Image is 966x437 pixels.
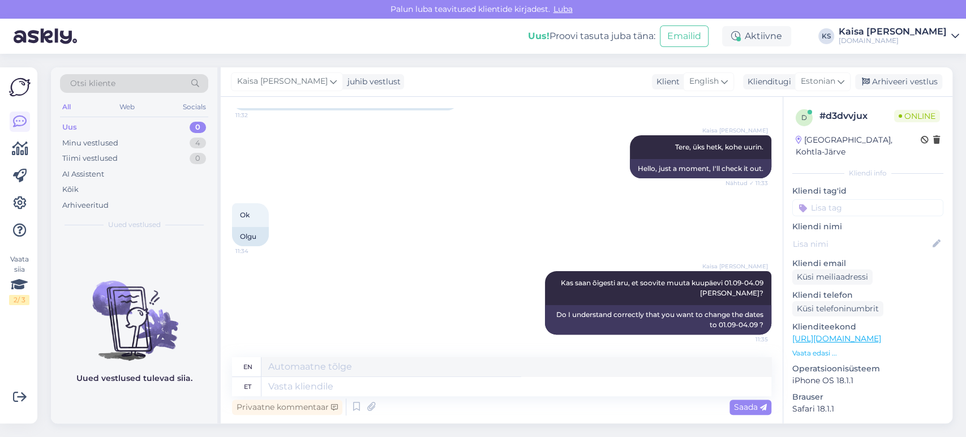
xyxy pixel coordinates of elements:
[108,220,161,230] span: Uued vestlused
[660,25,709,47] button: Emailid
[62,169,104,180] div: AI Assistent
[235,247,278,255] span: 11:34
[9,295,29,305] div: 2 / 3
[792,185,943,197] p: Kliendi tag'id
[792,258,943,269] p: Kliendi email
[528,31,549,41] b: Uus!
[240,211,250,219] span: Ok
[60,100,73,114] div: All
[343,76,401,88] div: juhib vestlust
[792,269,873,285] div: Küsi meiliaadressi
[792,321,943,333] p: Klienditeekond
[235,111,278,119] span: 11:32
[9,76,31,98] img: Askly Logo
[181,100,208,114] div: Socials
[792,221,943,233] p: Kliendi nimi
[237,75,328,88] span: Kaisa [PERSON_NAME]
[796,134,921,158] div: [GEOGRAPHIC_DATA], Kohtla-Järve
[793,238,930,250] input: Lisa nimi
[839,27,947,36] div: Kaisa [PERSON_NAME]
[702,262,768,271] span: Kaisa [PERSON_NAME]
[62,184,79,195] div: Kõik
[545,305,771,335] div: Do I understand correctly that you want to change the dates to 01.09-04.09 ?
[792,333,881,344] a: [URL][DOMAIN_NAME]
[62,122,77,133] div: Uus
[855,74,942,89] div: Arhiveeri vestlus
[792,403,943,415] p: Safari 18.1.1
[839,27,959,45] a: Kaisa [PERSON_NAME][DOMAIN_NAME]
[819,109,894,123] div: # d3dvvjux
[9,254,29,305] div: Vaata siia
[734,402,767,412] span: Saada
[792,289,943,301] p: Kliendi telefon
[792,199,943,216] input: Lisa tag
[792,301,883,316] div: Küsi telefoninumbrit
[792,391,943,403] p: Brauser
[62,153,118,164] div: Tiimi vestlused
[70,78,115,89] span: Otsi kliente
[801,75,835,88] span: Estonian
[117,100,137,114] div: Web
[725,179,768,187] span: Nähtud ✓ 11:33
[652,76,680,88] div: Klient
[702,126,768,135] span: Kaisa [PERSON_NAME]
[725,335,768,344] span: 11:35
[792,348,943,358] p: Vaata edasi ...
[244,377,251,396] div: et
[190,122,206,133] div: 0
[743,76,791,88] div: Klienditugi
[792,168,943,178] div: Kliendi info
[792,375,943,387] p: iPhone OS 18.1.1
[818,28,834,44] div: KS
[243,357,252,376] div: en
[51,260,217,362] img: No chats
[792,363,943,375] p: Operatsioonisüsteem
[722,26,791,46] div: Aktiivne
[76,372,192,384] p: Uued vestlused tulevad siia.
[630,159,771,178] div: Hello, just a moment, I'll check it out.
[190,153,206,164] div: 0
[689,75,719,88] span: English
[550,4,576,14] span: Luba
[675,143,763,151] span: Tere, üks hetk, kohe uurin.
[190,138,206,149] div: 4
[839,36,947,45] div: [DOMAIN_NAME]
[232,400,342,415] div: Privaatne kommentaar
[62,200,109,211] div: Arhiveeritud
[528,29,655,43] div: Proovi tasuta juba täna:
[801,113,807,122] span: d
[561,279,765,297] span: Kas saan õigesti aru, et soovite muuta kuupäevi 01.09-04.09 [PERSON_NAME]?
[62,138,118,149] div: Minu vestlused
[894,110,940,122] span: Online
[232,227,269,246] div: Olgu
